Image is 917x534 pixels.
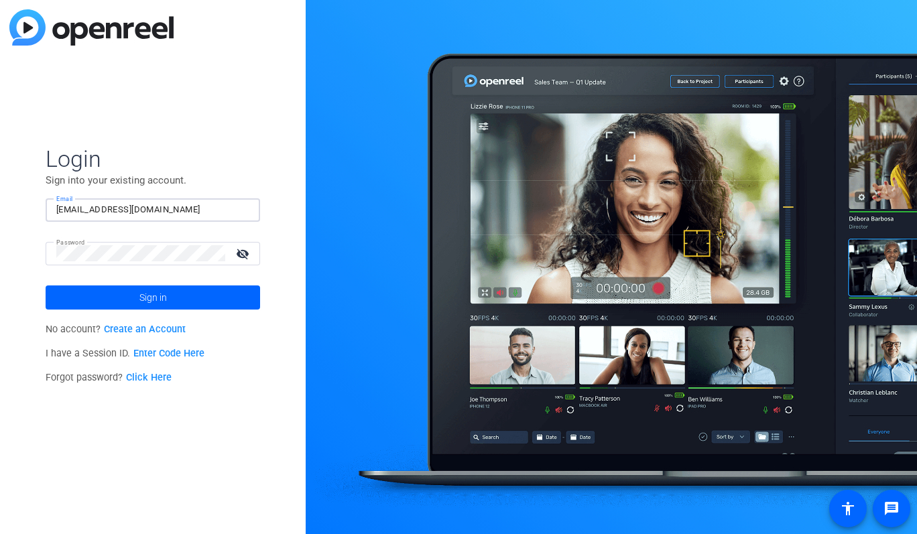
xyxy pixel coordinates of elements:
[46,173,260,188] p: Sign into your existing account.
[9,9,174,46] img: blue-gradient.svg
[46,324,186,335] span: No account?
[104,324,186,335] a: Create an Account
[133,348,204,359] a: Enter Code Here
[228,244,260,263] mat-icon: visibility_off
[840,500,856,517] mat-icon: accessibility
[56,239,85,246] mat-label: Password
[46,372,172,383] span: Forgot password?
[46,285,260,310] button: Sign in
[883,500,900,517] mat-icon: message
[56,195,73,202] mat-label: Email
[126,372,172,383] a: Click Here
[46,145,260,173] span: Login
[139,281,167,314] span: Sign in
[56,202,249,218] input: Enter Email Address
[46,348,204,359] span: I have a Session ID.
